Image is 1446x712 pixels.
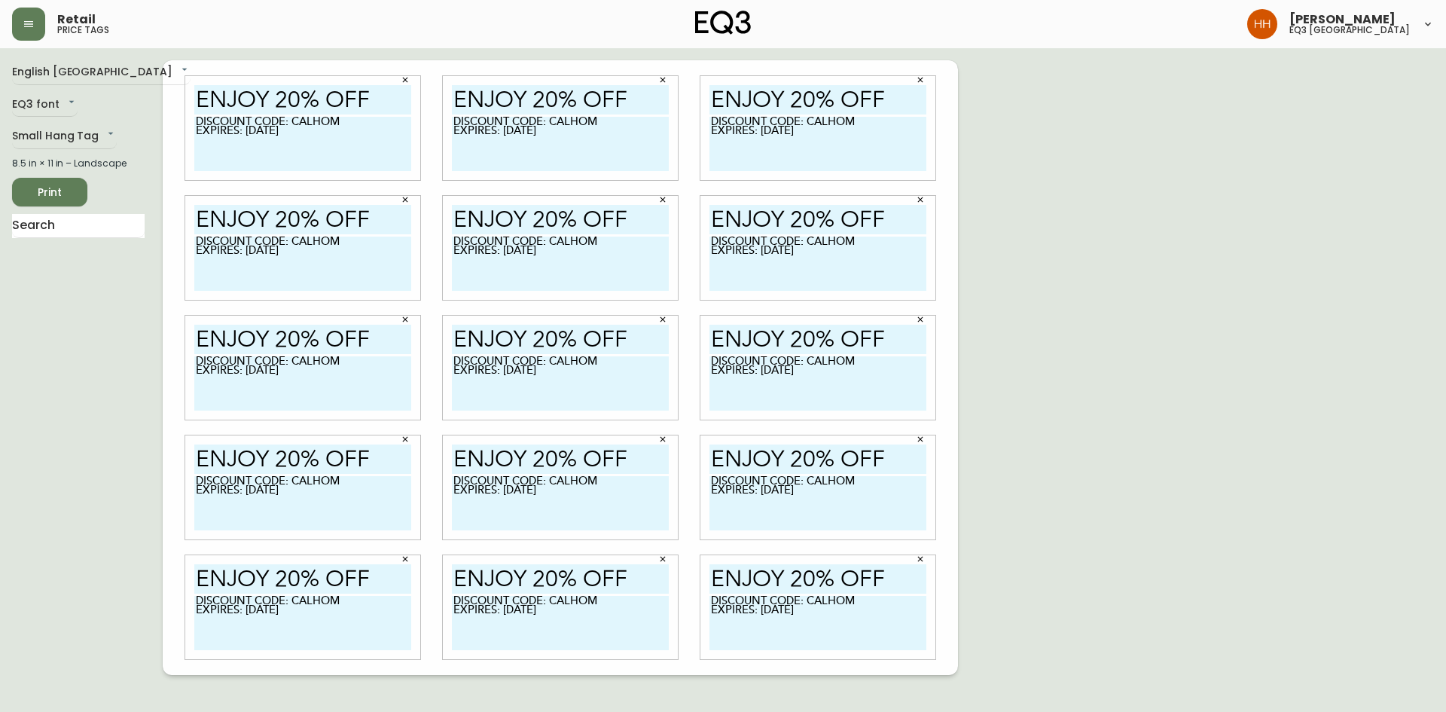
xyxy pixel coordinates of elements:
[1247,9,1277,39] img: 6b766095664b4c6b511bd6e414aa3971
[709,237,926,291] textarea: DISCOUNT CODE: CALHOM EXPIRES: [DATE]
[24,183,75,202] span: Print
[12,93,78,118] div: EQ3 font
[709,476,926,530] textarea: DISCOUNT CODE: CALHOM EXPIRES: [DATE]
[12,157,145,170] div: 8.5 in × 11 in – Landscape
[452,356,669,411] textarea: DISCOUNT CODE: CALHOM EXPIRES: [DATE]
[709,117,926,171] textarea: DISCOUNT CODE: CALHOM EXPIRES: [DATE]
[1289,14,1396,26] span: [PERSON_NAME]
[194,356,411,411] textarea: DISCOUNT CODE: CALHOM EXPIRES: [DATE]
[194,476,411,530] textarea: DISCOUNT CODE: CALHOM EXPIRES: [DATE]
[57,14,96,26] span: Retail
[194,596,411,650] textarea: DISCOUNT CODE: CALHOM EXPIRES: [DATE]
[452,476,669,530] textarea: DISCOUNT CODE: CALHOM EXPIRES: [DATE]
[57,26,109,35] h5: price tags
[452,117,669,171] textarea: DISCOUNT CODE: CALHOM EXPIRES: [DATE]
[194,237,411,291] textarea: DISCOUNT CODE: CALHOM EXPIRES: [DATE]
[1289,26,1410,35] h5: eq3 [GEOGRAPHIC_DATA]
[194,117,411,171] textarea: DISCOUNT CODE: CALHOM EXPIRES: [DATE]
[12,214,145,238] input: Search
[709,596,926,650] textarea: DISCOUNT CODE: CALHOM EXPIRES: [DATE]
[12,60,191,85] div: English [GEOGRAPHIC_DATA]
[709,356,926,411] textarea: DISCOUNT CODE: CALHOM EXPIRES: [DATE]
[695,11,751,35] img: logo
[12,124,117,149] div: Small Hang Tag
[12,178,87,206] button: Print
[452,237,669,291] textarea: DISCOUNT CODE: CALHOM EXPIRES: [DATE]
[452,596,669,650] textarea: DISCOUNT CODE: CALHOM EXPIRES: [DATE]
